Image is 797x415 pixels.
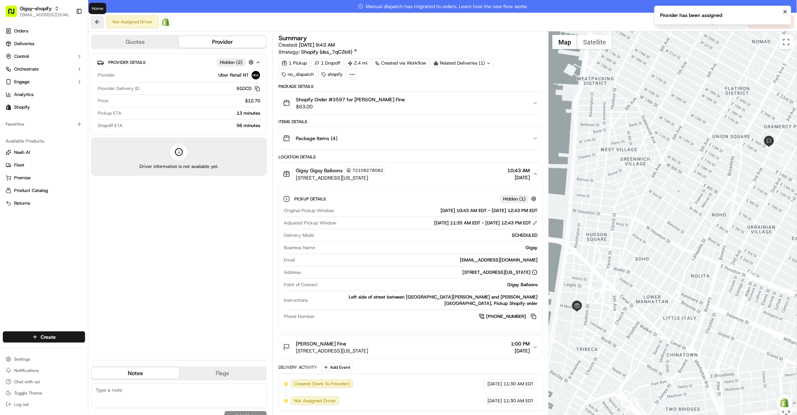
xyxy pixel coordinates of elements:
div: 📗 [7,139,13,145]
span: Shopify Order #3597 for [PERSON_NAME] Fine [296,96,405,103]
div: Location Details [278,154,543,160]
span: Email [284,257,295,263]
span: Create [41,333,56,341]
button: Provider DetailsHidden (2) [97,56,261,68]
div: 1 Dropoff [312,58,343,68]
span: Gigsy-shopify [20,5,52,12]
button: Returns [3,198,85,209]
img: 9188753566659_6852d8bf1fb38e338040_72.png [15,67,28,80]
div: Gigsy Balloons [320,282,538,288]
div: Related Deliveries (1) [431,58,494,68]
span: Toggle Theme [14,390,42,396]
div: 56 minutes [125,122,260,129]
a: Nash AI [6,149,82,156]
span: Pickup Details [294,196,327,202]
a: Created via Workflow [372,58,429,68]
div: Provider has been assigned [660,12,723,19]
span: 1:00 PM [511,340,530,347]
span: Price [98,98,108,104]
span: Provider Details [108,60,145,65]
span: Deliveries [14,41,34,47]
div: We're available if you need us! [32,74,97,80]
span: Nash AI [14,149,30,156]
button: Notifications [3,366,85,375]
span: Provider Delivery ID [98,85,139,92]
span: Not Assigned Driver [294,398,336,404]
h3: Summary [278,35,307,41]
span: Provider [98,72,115,78]
a: Returns [6,200,82,206]
a: Shopify [3,102,85,113]
span: Package Items ( 4 ) [296,135,337,142]
span: Adjusted Pickup Window [284,220,336,226]
span: Created: [278,41,335,48]
button: Settings [3,354,85,364]
a: 📗Knowledge Base [4,136,57,148]
button: Flags [179,368,266,379]
button: Hidden (1) [500,194,538,203]
div: [DATE] 11:35 AM EDT - [DATE] 12:43 PM EDT [434,220,538,226]
span: [PERSON_NAME] [22,109,57,115]
span: Manual dispatch has migrated to orders. Learn how the new flow works [358,3,527,10]
span: 72108278082 [352,168,383,173]
div: [EMAIL_ADDRESS][DOMAIN_NAME] [298,257,538,263]
div: SCHEDULED [317,232,538,239]
div: shopify [318,70,346,79]
span: [PHONE_NUMBER] [486,313,526,320]
span: Fleet [14,162,24,168]
span: [STREET_ADDRESS][US_STATE] [296,174,386,181]
button: Hidden (2) [217,58,256,67]
span: Control [14,53,29,60]
span: Gigsy Gigsy Balloons [296,167,343,174]
span: 11:30 AM EDT [503,381,534,387]
span: Hidden ( 1 ) [503,196,526,202]
span: Delivery Mode [284,232,314,239]
button: [EMAIL_ADDRESS][DOMAIN_NAME] [20,12,70,18]
div: [STREET_ADDRESS][US_STATE] [462,269,538,276]
span: [DATE] [487,381,502,387]
button: Log out [3,399,85,409]
input: Got a question? Start typing here... [18,45,127,53]
span: Address [284,269,301,276]
div: 2.4 mi [345,58,371,68]
button: Add Event [321,363,353,372]
button: Gigsy-shopify[EMAIL_ADDRESS][DOMAIN_NAME] [3,3,73,20]
span: Orchestrate [14,66,39,72]
a: Fleet [6,162,82,168]
span: Uber Retail NT [218,72,249,78]
span: Product Catalog [14,187,48,194]
button: Engage [3,76,85,88]
a: Analytics [3,89,85,100]
a: Promise [6,175,82,181]
button: Fleet [3,160,85,171]
span: [STREET_ADDRESS][US_STATE] [296,347,368,354]
button: Promise [3,172,85,184]
div: Start new chat [32,67,116,74]
a: Shopify [160,16,171,28]
div: [DATE] 10:43 AM EDT - [DATE] 12:43 PM EDT [337,207,538,214]
img: Sarah Lucier [7,102,18,114]
div: Left side of street between [GEOGRAPHIC_DATA][PERSON_NAME] and [PERSON_NAME][GEOGRAPHIC_DATA]. Pi... [311,294,538,307]
span: Created (Sent To Provider) [294,381,350,387]
div: 💻 [60,139,65,145]
button: Show street map [552,35,577,49]
button: 91DCD [236,85,260,92]
div: Package Details [278,84,543,89]
span: [DATE] [511,347,530,354]
span: Notifications [14,368,39,373]
span: Pickup ETA [98,110,121,116]
div: Items Details [278,119,543,125]
button: Control [3,51,85,62]
div: Available Products [3,136,85,147]
button: Gigsy Gigsy Balloons72108278082[STREET_ADDRESS][US_STATE]10:43 AM[DATE] [279,162,543,186]
button: Show satellite imagery [577,35,612,49]
span: Orders [14,28,28,34]
a: [PHONE_NUMBER] [479,313,538,320]
span: 11:30 AM EDT [503,398,534,404]
span: Chat with us! [14,379,40,385]
span: Log out [14,402,29,407]
a: Product Catalog [6,187,82,194]
span: [DATE] 9:43 AM [299,42,335,48]
span: Analytics [14,91,34,98]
